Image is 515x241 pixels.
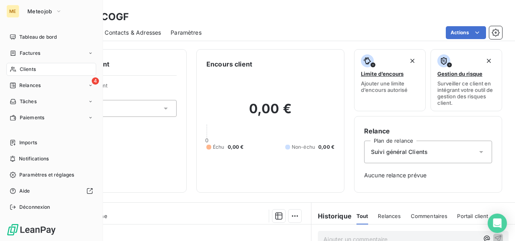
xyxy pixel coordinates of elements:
span: Surveiller ce client en intégrant votre outil de gestion des risques client. [437,80,495,106]
span: Meteojob [27,8,52,15]
span: Déconnexion [19,204,50,211]
span: Échu [213,143,225,151]
span: Factures [20,50,40,57]
button: Limite d’encoursAjouter une limite d’encours autorisé [354,49,426,111]
span: Limite d’encours [361,71,404,77]
span: Notifications [19,155,49,162]
span: Ajouter une limite d’encours autorisé [361,80,419,93]
h6: Relance [364,126,492,136]
img: Logo LeanPay [6,223,56,236]
span: Commentaires [411,213,448,219]
span: 0,00 € [318,143,334,151]
span: Non-échu [292,143,315,151]
span: Tout [356,213,369,219]
span: Portail client [457,213,488,219]
a: Paiements [6,111,96,124]
a: Tâches [6,95,96,108]
span: Aide [19,187,30,195]
span: Contacts & Adresses [105,29,161,37]
span: Relances [378,213,401,219]
span: Tableau de bord [19,33,57,41]
h6: Encours client [206,59,252,69]
span: 4 [92,77,99,85]
a: Paramètres et réglages [6,168,96,181]
div: Open Intercom Messenger [488,214,507,233]
span: Imports [19,139,37,146]
span: Relances [19,82,41,89]
h6: Informations client [49,59,177,69]
a: Factures [6,47,96,60]
a: Tableau de bord [6,31,96,44]
h6: Historique [311,211,352,221]
span: Clients [20,66,36,73]
span: Propriétés Client [65,82,177,93]
div: ME [6,5,19,18]
span: Suivi général Clients [371,148,428,156]
a: Aide [6,185,96,197]
span: Aucune relance prévue [364,171,492,179]
span: Paramètres et réglages [19,171,74,179]
a: 4Relances [6,79,96,92]
span: Paramètres [171,29,202,37]
a: Clients [6,63,96,76]
span: Gestion du risque [437,71,482,77]
span: Tâches [20,98,37,105]
button: Actions [446,26,486,39]
span: 0 [205,137,208,143]
span: Paiements [20,114,44,121]
span: 0,00 € [228,143,244,151]
button: Gestion du risqueSurveiller ce client en intégrant votre outil de gestion des risques client. [431,49,502,111]
h2: 0,00 € [206,101,334,125]
a: Imports [6,136,96,149]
